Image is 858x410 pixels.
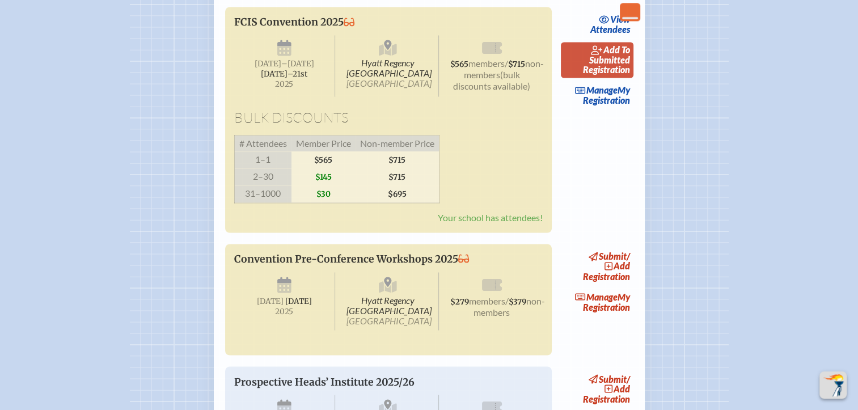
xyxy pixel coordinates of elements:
span: [GEOGRAPHIC_DATA] [346,315,432,326]
span: 2025 [243,307,326,315]
span: Hyatt Regency [GEOGRAPHIC_DATA] [337,272,439,330]
span: 31–1000 [234,185,291,203]
span: $379 [509,297,526,306]
span: non-members [464,58,544,80]
span: (bulk discounts available) [453,69,530,91]
span: members [469,295,505,306]
span: –[DATE] [281,59,314,69]
span: $695 [356,185,439,203]
span: / [505,295,509,306]
span: 1–1 [234,151,291,168]
span: 2–30 [234,168,291,185]
span: / [627,251,630,261]
span: / [505,58,508,69]
span: $715 [508,60,525,69]
span: Manage [575,291,618,302]
span: 2025 [243,80,326,88]
span: $715 [356,168,439,185]
h1: Bulk Discounts [234,110,543,126]
span: add [614,260,630,271]
p: FCIS Convention 2025 [234,16,520,28]
p: Prospective Heads’ Institute 2025/26 [234,375,520,388]
span: $279 [450,297,469,306]
span: $565 [291,151,356,168]
span: $30 [291,185,356,203]
span: Manage [575,84,618,95]
a: ManageMy Registration [561,82,633,108]
a: submit/addRegistration [580,371,633,407]
span: add [614,383,630,394]
span: Your school has attendees! [438,212,543,223]
span: [DATE]–⁠21st [261,69,307,79]
span: members [468,58,505,69]
p: Convention Pre-Conference Workshops 2025 [234,253,520,265]
span: Hyatt Regency [GEOGRAPHIC_DATA] [337,35,439,96]
a: add to submittedRegistration [561,42,633,78]
span: submit [599,251,627,261]
span: submit [599,373,627,384]
span: $145 [291,168,356,185]
span: non-members [474,295,545,317]
span: [DATE] [257,296,284,306]
a: submit/addRegistration [580,248,633,284]
span: Non-member Price [356,135,439,151]
span: view [610,14,630,24]
img: To the top [822,374,844,396]
span: [DATE] [255,59,281,69]
span: $565 [450,60,468,69]
span: # Attendees [234,135,291,151]
span: / [627,373,630,384]
span: $715 [356,151,439,168]
a: viewAttendees [588,11,633,37]
span: add to submitted [589,44,630,65]
span: [GEOGRAPHIC_DATA] [346,78,432,88]
button: Scroll Top [819,371,847,399]
a: ManageMy Registration [561,289,633,315]
span: Member Price [291,135,356,151]
span: [DATE] [285,296,312,306]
